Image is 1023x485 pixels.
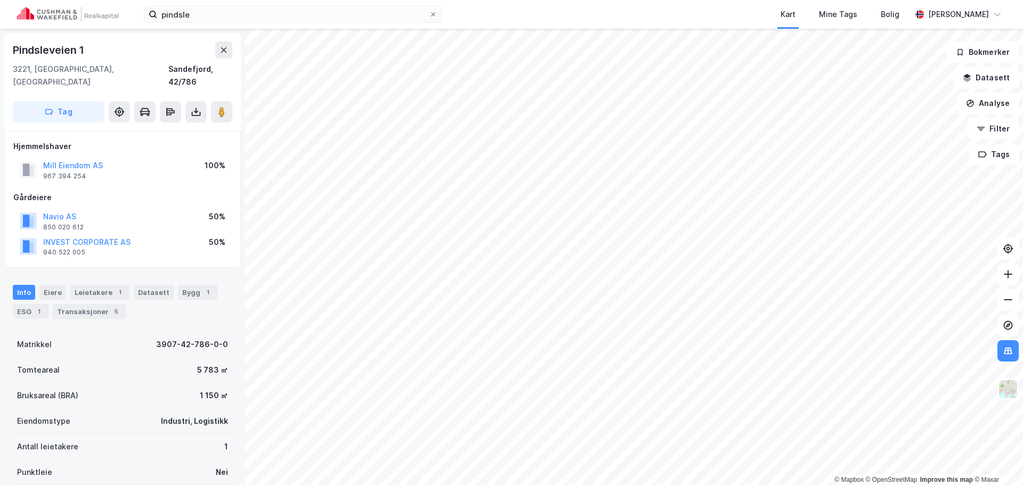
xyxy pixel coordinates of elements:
[13,42,86,59] div: Pindsleveien 1
[781,8,795,21] div: Kart
[13,304,48,319] div: ESG
[34,306,44,317] div: 1
[17,389,78,402] div: Bruksareal (BRA)
[968,118,1019,139] button: Filter
[200,389,228,402] div: 1 150 ㎡
[209,210,225,223] div: 50%
[43,172,86,180] div: 967 394 254
[957,93,1019,114] button: Analyse
[161,415,228,428] div: Industri, Logistikk
[954,67,1019,88] button: Datasett
[970,434,1023,485] div: Kontrollprogram for chat
[947,42,1019,63] button: Bokmerker
[70,285,129,300] div: Leietakere
[157,6,429,22] input: Søk på adresse, matrikkel, gårdeiere, leietakere eller personer
[178,285,217,300] div: Bygg
[928,8,989,21] div: [PERSON_NAME]
[224,440,228,453] div: 1
[17,338,52,351] div: Matrikkel
[969,144,1019,165] button: Tags
[197,364,228,376] div: 5 783 ㎡
[998,379,1018,399] img: Z
[43,248,85,257] div: 940 522 005
[970,434,1023,485] iframe: Chat Widget
[13,191,232,204] div: Gårdeiere
[920,476,973,483] a: Improve this map
[866,476,918,483] a: OpenStreetMap
[202,287,213,298] div: 1
[156,338,228,351] div: 3907-42-786-0-0
[17,415,70,428] div: Eiendomstype
[17,7,118,22] img: cushman-wakefield-realkapital-logo.202ea83816669bd177139c58696a8fa1.svg
[115,287,125,298] div: 1
[53,304,126,319] div: Transaksjoner
[13,140,232,153] div: Hjemmelshaver
[17,364,60,376] div: Tomteareal
[17,440,78,453] div: Antall leietakere
[17,466,52,479] div: Punktleie
[881,8,899,21] div: Bolig
[134,285,174,300] div: Datasett
[834,476,864,483] a: Mapbox
[13,63,168,88] div: 3221, [GEOGRAPHIC_DATA], [GEOGRAPHIC_DATA]
[39,285,66,300] div: Eiere
[209,236,225,249] div: 50%
[111,306,121,317] div: 5
[205,159,225,172] div: 100%
[819,8,857,21] div: Mine Tags
[216,466,228,479] div: Nei
[13,285,35,300] div: Info
[13,101,104,122] button: Tag
[43,223,84,232] div: 850 020 612
[168,63,232,88] div: Sandefjord, 42/786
